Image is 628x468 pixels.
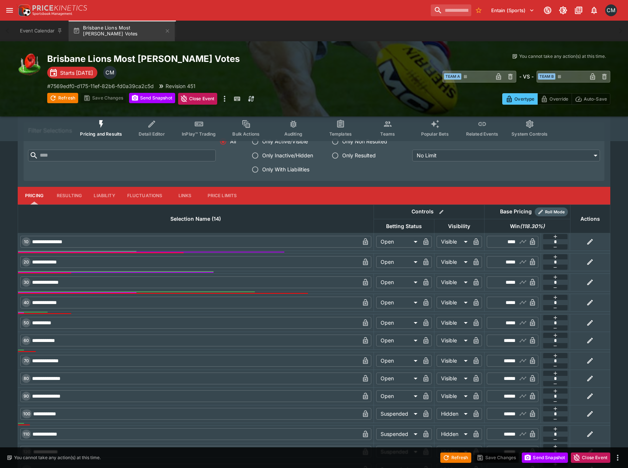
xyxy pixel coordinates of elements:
[18,53,41,77] img: australian_rules.png
[440,453,471,463] button: Refresh
[514,95,534,103] p: Overtype
[22,394,30,399] span: 90
[572,93,610,105] button: Auto-Save
[262,137,308,145] span: Only Active/Visible
[497,207,535,216] div: Base Pricing
[437,355,470,367] div: Visible
[22,280,30,285] span: 30
[47,53,329,64] h2: Copy To Clipboard
[342,151,376,159] span: Only Resulted
[16,3,31,18] img: PriceKinetics Logo
[437,408,470,420] div: Hidden
[376,236,420,248] div: Open
[519,73,534,80] h6: - VS -
[502,93,610,105] div: Start From
[51,187,88,205] button: Resulting
[542,209,568,215] span: Roll Mode
[80,131,122,137] span: Pricing and Results
[32,12,72,15] img: Sportsbook Management
[437,207,446,217] button: Bulk edit
[440,222,478,231] span: Visibility
[22,259,30,265] span: 20
[437,236,470,248] div: Visible
[437,390,470,402] div: Visible
[437,446,470,458] div: Hidden
[18,187,51,205] button: Pricing
[15,21,67,41] button: Event Calendar
[22,300,30,305] span: 40
[570,205,610,233] th: Actions
[613,453,622,462] button: more
[519,53,606,60] p: You cannot take any action(s) at this time.
[178,93,218,105] button: Close Event
[572,4,585,17] button: Documentation
[22,432,31,437] span: 110
[437,276,470,288] div: Visible
[502,93,538,105] button: Overtype
[376,317,420,329] div: Open
[535,207,568,216] div: Show/hide Price Roll mode configuration.
[202,187,243,205] button: Price Limits
[437,373,470,384] div: Visible
[376,355,420,367] div: Open
[502,222,553,231] span: Win(118.30%)
[162,214,229,223] span: Selection Name (14)
[262,151,313,159] span: Only Inactive/Hidden
[139,131,165,137] span: Detail Editor
[376,256,420,268] div: Open
[376,408,420,420] div: Suspended
[182,131,216,137] span: InPlay™ Trading
[22,411,32,416] span: 100
[47,82,154,90] p: Copy To Clipboard
[511,131,548,137] span: System Controls
[22,239,30,244] span: 10
[230,137,236,145] span: All
[121,187,169,205] button: Fluctuations
[32,5,87,11] img: PriceKinetics
[374,205,484,219] th: Controls
[284,131,302,137] span: Auditing
[537,93,572,105] button: Override
[329,131,352,137] span: Templates
[466,131,498,137] span: Related Events
[262,165,309,173] span: Only With Liabilities
[169,187,202,205] button: Links
[605,4,617,16] div: Cameron Matheson
[14,454,101,461] p: You cannot take any action(s) at this time.
[376,297,420,308] div: Open
[584,95,607,103] p: Auto-Save
[376,276,420,288] div: Open
[3,4,16,17] button: open drawer
[376,446,420,458] div: Suspended
[487,4,539,16] button: Select Tenant
[437,335,470,346] div: Visible
[431,4,471,16] input: search
[376,373,420,384] div: Open
[571,453,610,463] button: Close Event
[60,69,93,77] p: Starts [DATE]
[437,256,470,268] div: Visible
[22,376,30,381] span: 80
[520,222,545,231] em: ( 118.30 %)
[232,131,260,137] span: Bulk Actions
[88,187,121,205] button: Liability
[437,317,470,329] div: Visible
[342,137,387,145] span: Only Non Resulted
[376,428,420,440] div: Suspended
[74,115,554,141] div: Event type filters
[166,82,195,90] p: Revision 451
[378,222,430,231] span: Betting Status
[437,297,470,308] div: Visible
[444,73,461,80] span: Team A
[220,93,229,105] button: more
[376,335,420,346] div: Open
[538,73,555,80] span: Team B
[587,4,601,17] button: Notifications
[22,338,30,343] span: 60
[522,453,568,463] button: Send Snapshot
[103,66,117,79] div: Cameron Matheson
[129,93,175,103] button: Send Snapshot
[556,4,570,17] button: Toggle light/dark mode
[421,131,449,137] span: Popular Bets
[22,358,30,363] span: 70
